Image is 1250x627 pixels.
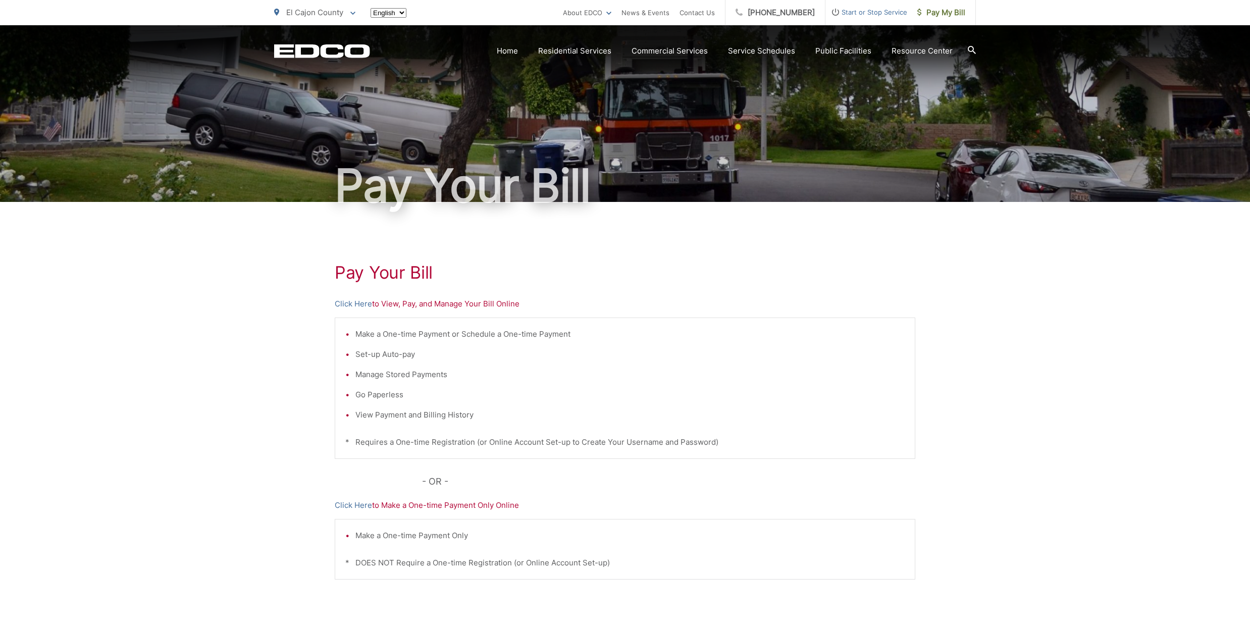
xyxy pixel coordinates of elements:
[917,7,965,19] span: Pay My Bill
[335,499,372,511] a: Click Here
[892,45,953,57] a: Resource Center
[538,45,611,57] a: Residential Services
[422,474,916,489] p: - OR -
[815,45,871,57] a: Public Facilities
[497,45,518,57] a: Home
[371,8,406,18] select: Select a language
[728,45,795,57] a: Service Schedules
[680,7,715,19] a: Contact Us
[335,263,915,283] h1: Pay Your Bill
[335,298,372,310] a: Click Here
[563,7,611,19] a: About EDCO
[355,348,905,360] li: Set-up Auto-pay
[274,161,976,211] h1: Pay Your Bill
[355,409,905,421] li: View Payment and Billing History
[335,298,915,310] p: to View, Pay, and Manage Your Bill Online
[345,557,905,569] p: * DOES NOT Require a One-time Registration (or Online Account Set-up)
[335,499,915,511] p: to Make a One-time Payment Only Online
[274,44,370,58] a: EDCD logo. Return to the homepage.
[355,530,905,542] li: Make a One-time Payment Only
[286,8,343,17] span: El Cajon County
[632,45,708,57] a: Commercial Services
[355,369,905,381] li: Manage Stored Payments
[345,436,905,448] p: * Requires a One-time Registration (or Online Account Set-up to Create Your Username and Password)
[355,389,905,401] li: Go Paperless
[355,328,905,340] li: Make a One-time Payment or Schedule a One-time Payment
[621,7,669,19] a: News & Events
